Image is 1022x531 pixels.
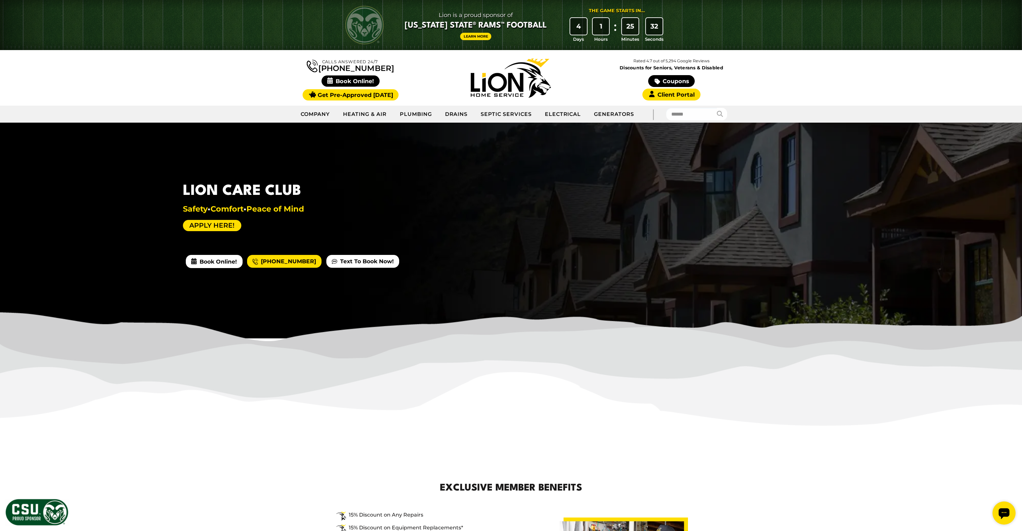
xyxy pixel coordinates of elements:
[322,75,380,87] span: Book Online!
[573,36,584,42] span: Days
[593,18,609,35] div: 1
[303,89,399,100] a: Get Pre-Approved [DATE]
[621,36,639,42] span: Minutes
[405,10,547,20] span: Lion is a proud sponsor of
[247,255,322,268] a: [PHONE_NUMBER]
[208,204,210,213] span: •
[591,57,751,65] p: Rated 4.7 out of 5,294 Google Reviews
[570,18,587,35] div: 4
[593,65,751,70] span: Discounts for Seniors, Veterans & Disabled
[648,75,694,87] a: Coupons
[589,7,645,14] div: The Game Starts in...
[622,18,639,35] div: 25
[307,58,394,72] a: [PHONE_NUMBER]
[336,511,536,519] li: 15% Discount on Any Repairs
[3,3,26,26] div: Open chat widget
[471,58,551,98] img: Lion Home Service
[642,89,700,100] a: Client Portal
[326,255,399,268] a: Text To Book Now!
[640,106,666,123] div: |
[439,106,475,122] a: Drains
[294,106,337,122] a: Company
[5,498,69,526] img: CSU Sponsor Badge
[183,205,304,213] div: Safety Comfort Peace of Mind
[474,106,538,122] a: Septic Services
[244,204,246,213] span: •
[646,18,663,35] div: 32
[460,33,492,40] a: Learn More
[183,220,241,231] a: Apply Here!
[183,180,304,202] h1: Lion Care Club
[538,106,588,122] a: Electrical
[337,106,393,122] a: Heating & Air
[645,36,664,42] span: Seconds
[323,481,699,496] h2: Exclusive Member Benefits
[405,20,547,31] span: [US_STATE] State® Rams™ Football
[393,106,439,122] a: Plumbing
[186,255,242,268] span: Book Online!
[594,36,608,42] span: Hours
[588,106,640,122] a: Generators
[612,18,618,43] div: :
[345,6,384,44] img: CSU Rams logo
